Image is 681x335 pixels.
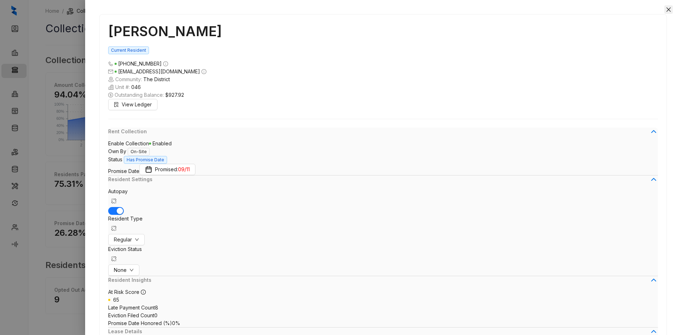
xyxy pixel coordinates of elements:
[154,312,157,318] span: 0
[108,46,149,54] span: Current Resident
[108,234,145,245] button: Regulardown
[118,68,200,74] span: [EMAIL_ADDRESS][DOMAIN_NAME]
[108,23,658,39] h1: [PERSON_NAME]
[172,320,180,326] span: 0%
[108,312,154,318] span: Eviction Filed Count
[108,76,658,83] span: Community:
[108,140,149,146] span: Enable Collection
[122,101,152,108] span: View Ledger
[143,76,170,83] span: The District
[201,69,206,74] span: info-circle
[108,175,658,188] div: Resident Settings
[108,168,139,174] span: Promise Date
[108,84,114,90] img: building-icon
[114,236,132,244] span: Regular
[129,268,134,272] span: down
[141,290,146,295] span: info-circle
[108,276,649,284] span: Resident Insights
[108,188,658,207] div: Autopay
[108,289,139,295] span: At Risk Score
[108,156,122,162] span: Status
[108,148,126,154] span: Own By
[108,91,658,99] span: Outstanding Balance:
[114,102,119,107] span: file-search
[108,61,113,66] span: phone
[664,5,673,14] button: Close
[113,297,119,303] span: 65
[124,156,167,164] span: Has Promise Date
[131,83,141,91] span: 046
[118,61,162,67] span: [PHONE_NUMBER]
[108,245,658,264] div: Eviction Status
[108,320,172,326] span: Promise Date Honored (%)
[108,264,139,276] button: Nonedown
[108,128,658,140] div: Rent Collection
[135,238,139,242] span: down
[108,215,658,234] div: Resident Type
[108,69,113,74] span: mail
[108,305,155,311] span: Late Payment Count
[108,93,113,97] span: dollar
[178,166,190,173] span: 09/11
[165,91,184,99] span: $927.92
[108,99,157,110] button: View Ledger
[149,140,172,146] span: Enabled
[108,128,649,135] span: Rent Collection
[155,166,190,173] span: Promised:
[155,305,158,311] span: 8
[139,164,195,175] button: Promise DatePromised: 09/11
[108,77,114,82] img: building-icon
[145,166,152,173] img: Promise Date
[108,83,658,91] span: Unit #:
[128,148,150,156] span: On-Site
[163,61,168,66] span: info-circle
[108,175,649,183] span: Resident Settings
[108,276,658,288] div: Resident Insights
[114,266,127,274] span: None
[666,7,671,12] span: close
